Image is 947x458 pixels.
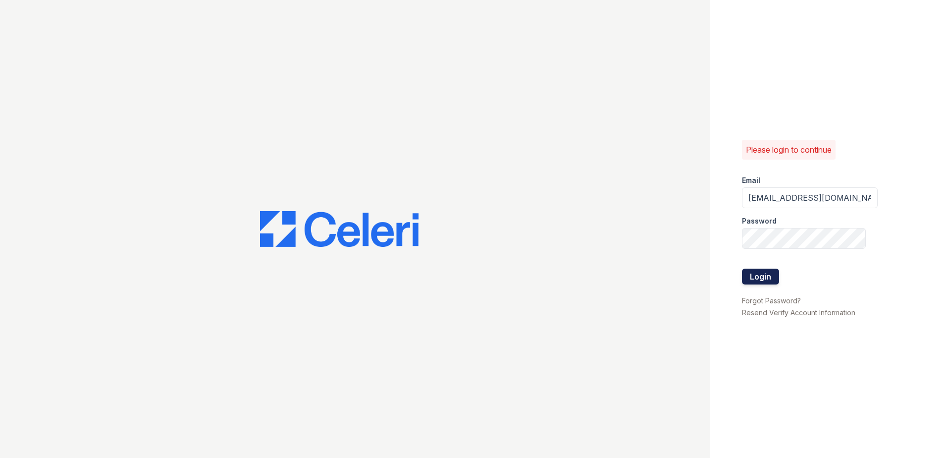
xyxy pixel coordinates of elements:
[742,308,855,317] a: Resend Verify Account Information
[742,216,777,226] label: Password
[742,296,801,305] a: Forgot Password?
[742,269,779,285] button: Login
[260,211,419,247] img: CE_Logo_Blue-a8612792a0a2168367f1c8372b55b34899dd931a85d93a1a3d3e32e68fde9ad4.png
[746,144,832,156] p: Please login to continue
[742,175,760,185] label: Email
